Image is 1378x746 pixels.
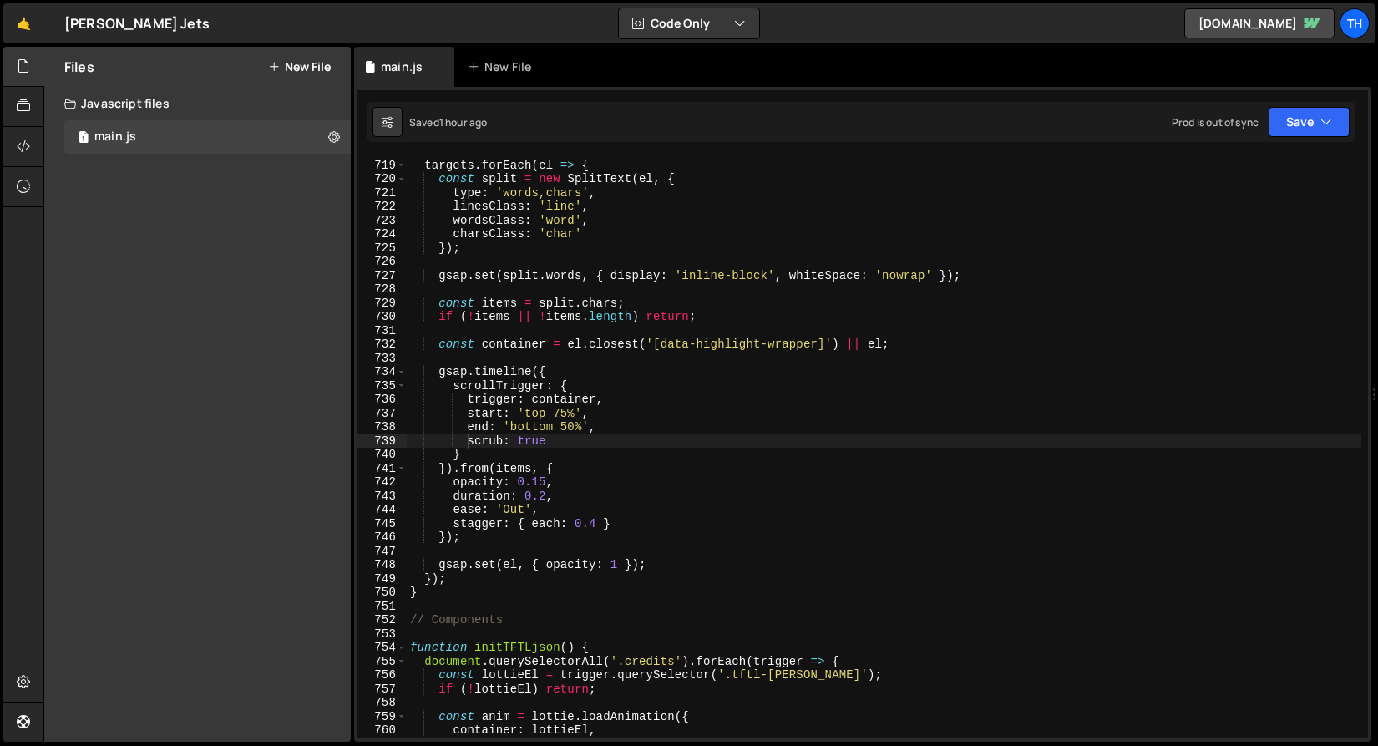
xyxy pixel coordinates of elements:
[357,393,407,407] div: 736
[357,668,407,683] div: 756
[357,214,407,228] div: 723
[357,324,407,338] div: 731
[357,627,407,642] div: 753
[268,60,331,74] button: New File
[357,241,407,256] div: 725
[357,200,407,214] div: 722
[1184,8,1335,38] a: [DOMAIN_NAME]
[357,407,407,421] div: 737
[357,475,407,490] div: 742
[1340,8,1370,38] a: Th
[468,58,538,75] div: New File
[357,723,407,738] div: 760
[357,186,407,200] div: 721
[357,503,407,517] div: 744
[357,613,407,627] div: 752
[357,365,407,379] div: 734
[357,558,407,572] div: 748
[357,683,407,697] div: 757
[357,227,407,241] div: 724
[357,159,407,173] div: 719
[357,490,407,504] div: 743
[357,710,407,724] div: 759
[79,132,89,145] span: 1
[357,572,407,586] div: 749
[409,115,487,129] div: Saved
[381,58,423,75] div: main.js
[357,600,407,614] div: 751
[357,462,407,476] div: 741
[357,545,407,559] div: 747
[357,530,407,545] div: 746
[357,282,407,297] div: 728
[64,120,351,154] div: 16759/45776.js
[357,337,407,352] div: 732
[64,13,210,33] div: [PERSON_NAME] Jets
[357,586,407,600] div: 750
[1269,107,1350,137] button: Save
[357,379,407,393] div: 735
[3,3,44,43] a: 🤙
[94,129,136,145] div: main.js
[357,517,407,531] div: 745
[619,8,759,38] button: Code Only
[357,641,407,655] div: 754
[357,255,407,269] div: 726
[357,352,407,366] div: 733
[44,87,351,120] div: Javascript files
[357,310,407,324] div: 730
[357,420,407,434] div: 738
[357,448,407,462] div: 740
[357,696,407,710] div: 758
[439,115,488,129] div: 1 hour ago
[1172,115,1259,129] div: Prod is out of sync
[357,269,407,283] div: 727
[357,655,407,669] div: 755
[357,434,407,449] div: 739
[357,297,407,311] div: 729
[64,58,94,76] h2: Files
[357,172,407,186] div: 720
